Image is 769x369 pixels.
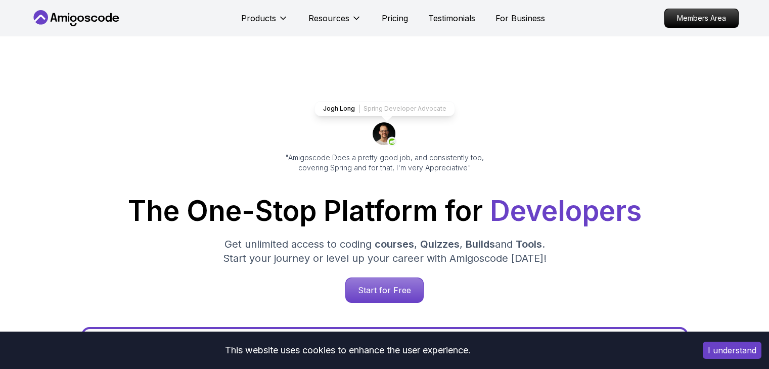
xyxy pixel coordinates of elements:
[241,12,288,32] button: Products
[466,238,495,250] span: Builds
[323,105,355,113] p: Jogh Long
[420,238,460,250] span: Quizzes
[215,237,555,265] p: Get unlimited access to coding , , and . Start your journey or level up your career with Amigosco...
[375,238,414,250] span: courses
[272,153,498,173] p: "Amigoscode Does a pretty good job, and consistently too, covering Spring and for that, I'm very ...
[346,278,423,302] p: Start for Free
[373,122,397,147] img: josh long
[308,12,361,32] button: Resources
[665,9,738,27] p: Members Area
[345,278,424,303] a: Start for Free
[39,197,731,225] h1: The One-Stop Platform for
[664,9,739,28] a: Members Area
[308,12,349,24] p: Resources
[241,12,276,24] p: Products
[364,105,446,113] p: Spring Developer Advocate
[516,238,542,250] span: Tools
[8,339,688,361] div: This website uses cookies to enhance the user experience.
[382,12,408,24] a: Pricing
[490,194,642,227] span: Developers
[703,342,761,359] button: Accept cookies
[495,12,545,24] a: For Business
[428,12,475,24] a: Testimonials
